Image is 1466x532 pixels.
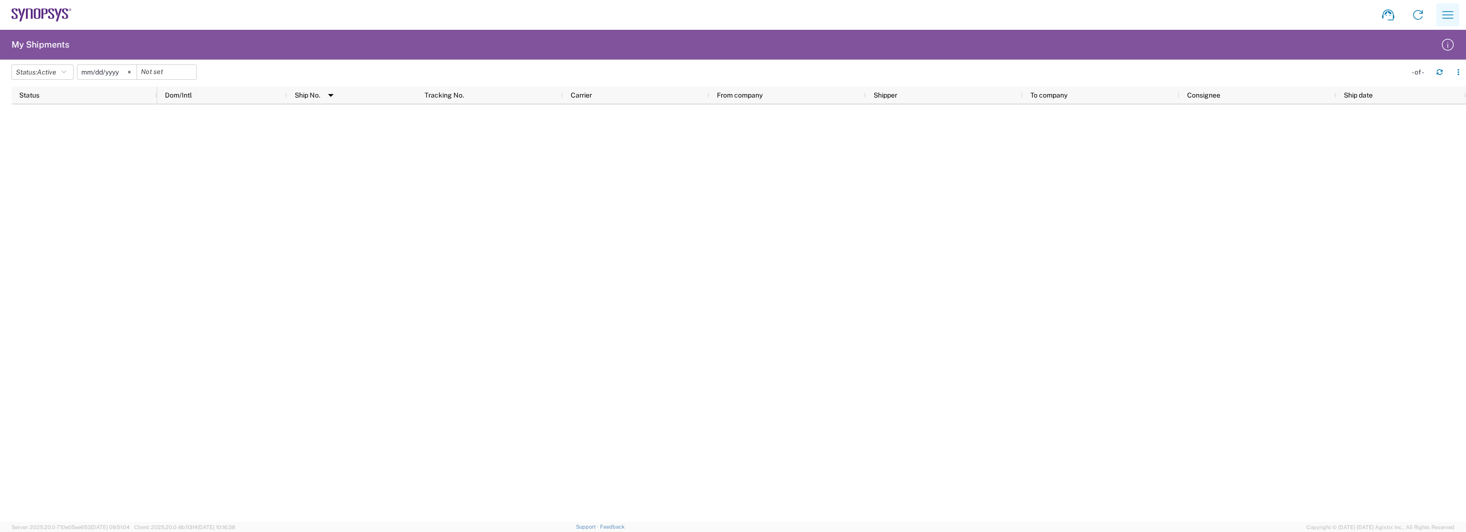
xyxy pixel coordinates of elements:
span: Dom/Intl [165,91,192,99]
div: - of - [1412,68,1428,76]
img: arrow-dropdown.svg [323,87,338,103]
span: Ship No. [295,91,320,99]
span: [DATE] 09:51:04 [91,524,130,530]
h2: My Shipments [12,39,69,50]
span: Ship date [1344,91,1373,99]
span: Active [37,68,56,76]
span: Status [19,91,39,99]
a: Feedback [600,524,625,530]
input: Not set [137,65,196,79]
span: [DATE] 10:16:38 [198,524,235,530]
span: Client: 2025.20.0-8b113f4 [134,524,235,530]
span: Copyright © [DATE]-[DATE] Agistix Inc., All Rights Reserved [1306,523,1454,532]
span: Consignee [1187,91,1220,99]
input: Not set [77,65,137,79]
span: Shipper [874,91,897,99]
span: From company [717,91,763,99]
button: Status:Active [12,64,74,80]
span: To company [1030,91,1067,99]
span: Tracking No. [425,91,464,99]
span: Server: 2025.20.0-710e05ee653 [12,524,130,530]
span: Carrier [571,91,592,99]
a: Support [576,524,600,530]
